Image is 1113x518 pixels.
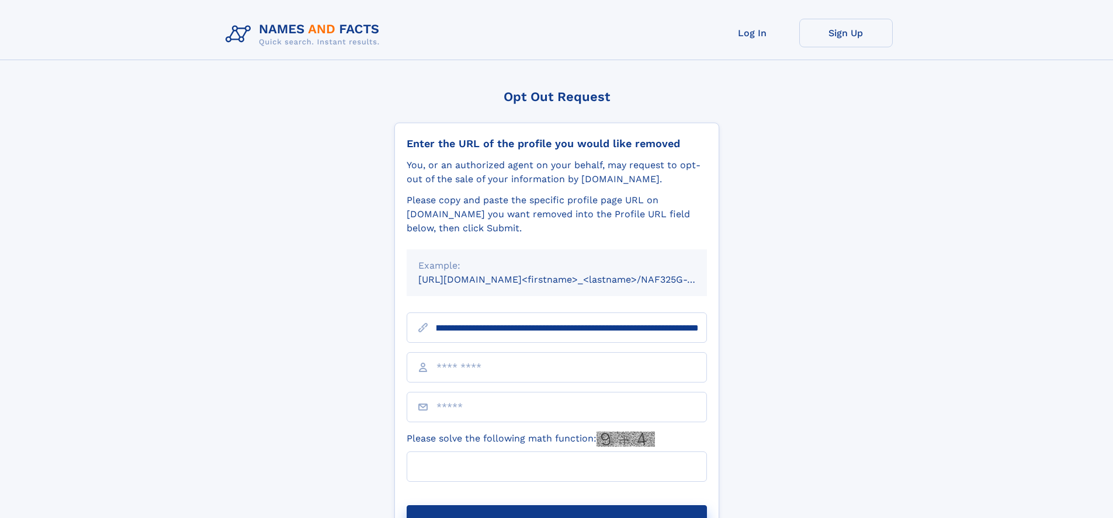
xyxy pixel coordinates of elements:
[706,19,799,47] a: Log In
[407,158,707,186] div: You, or an authorized agent on your behalf, may request to opt-out of the sale of your informatio...
[407,137,707,150] div: Enter the URL of the profile you would like removed
[221,19,389,50] img: Logo Names and Facts
[418,259,695,273] div: Example:
[394,89,719,104] div: Opt Out Request
[418,274,729,285] small: [URL][DOMAIN_NAME]<firstname>_<lastname>/NAF325G-xxxxxxxx
[407,432,655,447] label: Please solve the following math function:
[799,19,893,47] a: Sign Up
[407,193,707,235] div: Please copy and paste the specific profile page URL on [DOMAIN_NAME] you want removed into the Pr...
